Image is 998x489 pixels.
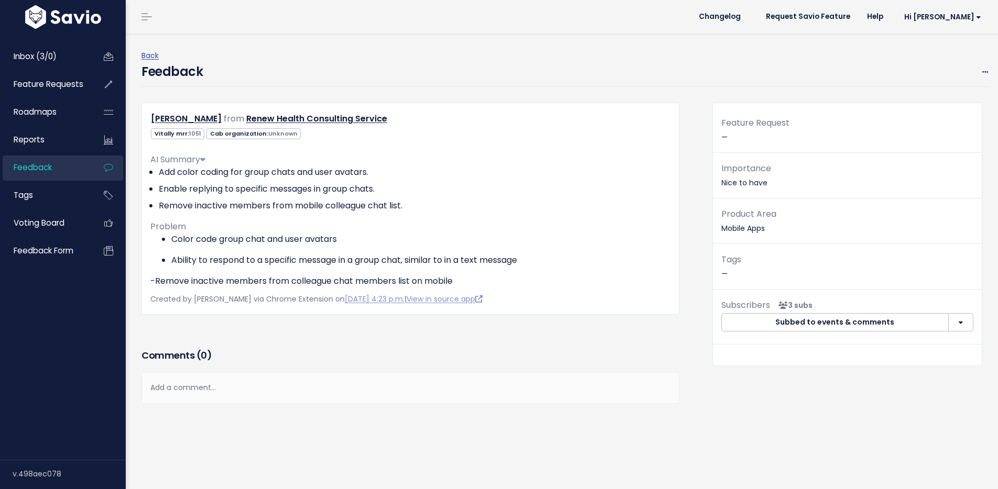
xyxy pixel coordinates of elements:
[721,252,973,281] p: —
[3,45,87,69] a: Inbox (3/0)
[3,72,87,96] a: Feature Requests
[3,100,87,124] a: Roadmaps
[14,79,83,90] span: Feature Requests
[14,106,57,117] span: Roadmaps
[13,460,126,487] div: v.498aec078
[141,372,679,403] div: Add a comment...
[758,9,859,25] a: Request Savio Feature
[246,113,387,125] a: Renew Health Consulting Service
[3,211,87,235] a: Voting Board
[159,183,671,195] li: Enable replying to specific messages in group chats.
[721,208,776,220] span: Product Area
[141,348,679,363] h3: Comments ( )
[721,299,770,311] span: Subscribers
[721,207,973,235] p: Mobile Apps
[859,9,892,25] a: Help
[713,116,982,153] div: —
[23,5,104,29] img: logo-white.9d6f32f41409.svg
[14,245,73,256] span: Feedback form
[3,155,87,180] a: Feedback
[141,62,203,81] h4: Feedback
[904,13,981,21] span: Hi [PERSON_NAME]
[189,129,201,138] span: 1051
[141,50,159,61] a: Back
[150,220,186,232] span: Problem
[345,294,404,304] a: [DATE] 4:23 p.m.
[721,117,789,129] span: Feature Request
[774,300,813,310] span: <p><strong>Subscribers</strong><br><br> - Olivia Roche<br> - Melanie Rotax<br> - Peter Chaloux<br...
[14,190,33,201] span: Tags
[171,254,671,266] p: Ability to respond to a specific message in a group chat, similar to in a text message
[721,253,741,265] span: Tags
[206,128,301,139] span: Cab organization:
[171,233,671,246] p: Color code group chat and user avatars
[224,113,244,125] span: from
[159,199,671,212] li: Remove inactive members from mobile colleague chat list.
[151,113,222,125] a: [PERSON_NAME]
[150,294,482,304] span: Created by [PERSON_NAME] via Chrome Extension on |
[151,128,204,139] span: Vitally mrr:
[150,275,671,287] p: -Remove inactive members from colleague chat members list on mobile
[150,153,205,165] span: AI Summary
[721,161,973,190] p: Nice to have
[3,239,87,263] a: Feedback form
[268,129,298,138] span: Unknown
[407,294,482,304] a: View in source app
[201,349,207,362] span: 0
[159,166,671,179] li: Add color coding for group chats and user avatars.
[14,162,52,173] span: Feedback
[3,183,87,207] a: Tags
[699,13,741,20] span: Changelog
[892,9,990,25] a: Hi [PERSON_NAME]
[3,128,87,152] a: Reports
[14,134,45,145] span: Reports
[14,51,57,62] span: Inbox (3/0)
[14,217,64,228] span: Voting Board
[721,313,949,332] button: Subbed to events & comments
[721,162,771,174] span: Importance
